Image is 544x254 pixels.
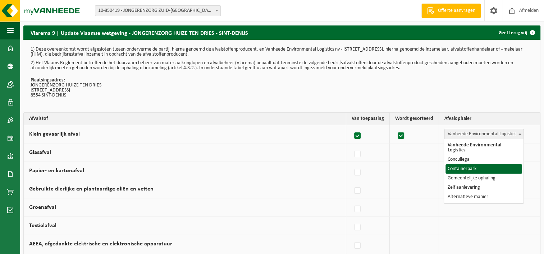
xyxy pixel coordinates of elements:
[29,241,172,247] label: AEEA, afgedankte elektrische en elektronische apparatuur
[436,7,477,14] span: Offerte aanvragen
[445,192,522,202] li: Alternatieve manier
[31,77,65,83] strong: Plaatsingsadres:
[493,25,540,40] a: Geef terug vrij
[95,5,221,16] span: 10-850419 - JONGERENZORG ZUID-WEST-VLAANDEREN - SINT-DENIJS
[24,113,346,125] th: Afvalstof
[445,174,522,183] li: Gemeentelijke ophaling
[31,61,533,71] p: 2) Het Vlaams Reglement betreffende het duurzaam beheer van materiaalkringlopen en afvalbeheer (V...
[23,25,255,39] h2: Vlarema 9 | Update Vlaamse wetgeving - JONGERENZORG HUIZE TEN DRIES - SINT-DENIJS
[29,150,51,155] label: Glasafval
[31,47,533,57] p: 1) Deze overeenkomst wordt afgesloten tussen ondervermelde partij, hierna genoemd de afvalstoffen...
[29,168,84,174] label: Papier- en kartonafval
[29,186,154,192] label: Gebruikte dierlijke en plantaardige oliën en vetten
[390,113,439,125] th: Wordt gesorteerd
[445,129,524,139] span: Vanheede Environmental Logistics
[421,4,481,18] a: Offerte aanvragen
[346,113,390,125] th: Van toepassing
[31,78,533,98] p: JONGERENZORG HUIZE TEN DRIES [STREET_ADDRESS] 8554 SINT-DENIJS
[445,155,522,164] li: Concullega
[445,164,522,174] li: Containerpark
[95,6,220,16] span: 10-850419 - JONGERENZORG ZUID-WEST-VLAANDEREN - SINT-DENIJS
[445,141,522,155] li: Vanheede Environmental Logistics
[444,129,524,140] span: Vanheede Environmental Logistics
[439,113,540,125] th: Afvalophaler
[445,183,522,192] li: Zelf aanlevering
[29,223,56,229] label: Textielafval
[29,204,56,210] label: Groenafval
[29,131,80,137] label: Klein gevaarlijk afval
